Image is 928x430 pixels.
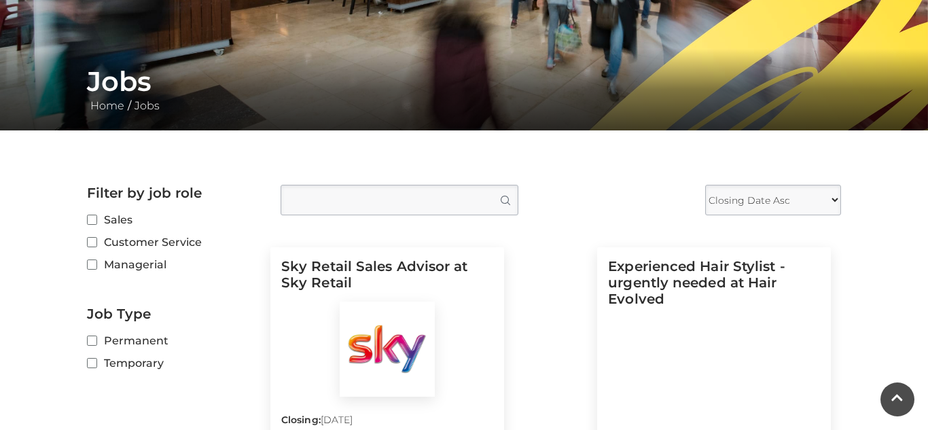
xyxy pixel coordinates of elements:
h5: Experienced Hair Stylist - urgently needed at Hair Evolved [608,258,820,318]
h1: Jobs [87,65,841,98]
label: Temporary [87,355,260,372]
a: Jobs [131,99,163,112]
label: Customer Service [87,234,260,251]
a: Home [87,99,128,112]
label: Permanent [87,332,260,349]
h5: Sky Retail Sales Advisor at Sky Retail [281,258,493,302]
h2: Job Type [87,306,260,322]
img: Sky Retail [340,302,435,397]
h2: Filter by job role [87,185,260,201]
strong: Closing: [281,414,321,426]
div: / [77,65,851,114]
label: Managerial [87,256,260,273]
label: Sales [87,211,260,228]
